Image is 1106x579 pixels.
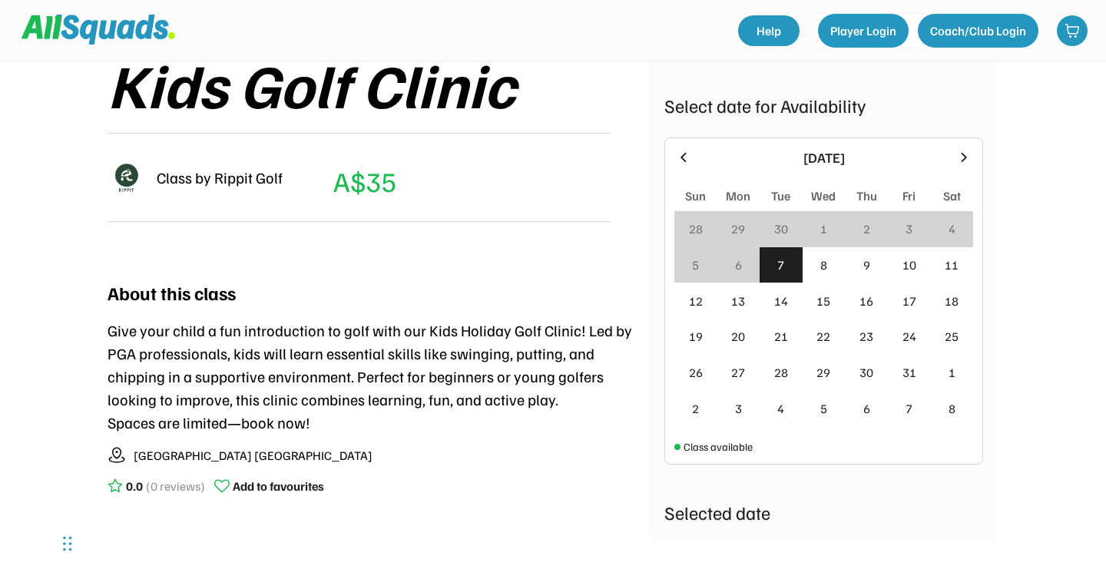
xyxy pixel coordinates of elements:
div: 9 [863,256,870,274]
div: Wed [811,187,836,205]
div: 25 [945,327,959,346]
div: 20 [731,327,745,346]
div: A$35 [333,160,396,202]
div: Mon [726,187,750,205]
div: 8 [820,256,827,274]
div: 16 [859,292,873,310]
div: 29 [731,220,745,238]
div: 19 [689,327,703,346]
div: (0 reviews) [146,477,205,495]
div: Class by Rippit Golf [157,166,283,189]
div: 5 [692,256,699,274]
div: 28 [689,220,703,238]
div: 18 [945,292,959,310]
div: 4 [949,220,955,238]
div: 7 [906,399,912,418]
div: 27 [731,363,745,382]
div: 31 [902,363,916,382]
div: 15 [816,292,830,310]
div: Selected date [664,498,983,526]
div: 26 [689,363,703,382]
div: 10 [902,256,916,274]
div: 23 [859,327,873,346]
div: 29 [816,363,830,382]
div: 2 [863,220,870,238]
div: 3 [735,399,742,418]
div: 14 [774,292,788,310]
div: 30 [774,220,788,238]
div: Fri [902,187,916,205]
div: 3 [906,220,912,238]
div: 22 [816,327,830,346]
div: 0.0 [126,477,143,495]
div: Add to favourites [233,477,324,495]
img: shopping-cart-01%20%281%29.svg [1065,23,1080,38]
a: Help [738,15,800,46]
div: 28 [774,363,788,382]
div: Class available [684,438,753,455]
button: Coach/Club Login [918,14,1038,48]
div: 17 [902,292,916,310]
img: Rippitlogov2_green.png [108,159,144,196]
div: 13 [731,292,745,310]
div: 12 [689,292,703,310]
div: 30 [859,363,873,382]
div: 1 [949,363,955,382]
div: 11 [945,256,959,274]
div: 7 [777,256,784,274]
button: Player Login [818,14,909,48]
div: 5 [820,399,827,418]
div: Thu [856,187,877,205]
div: Give your child a fun introduction to golf with our Kids Holiday Golf Clinic! Led by PGA professi... [108,319,649,434]
img: Squad%20Logo.svg [22,15,175,44]
div: About this class [108,279,236,306]
div: Sat [943,187,961,205]
div: 21 [774,327,788,346]
div: 6 [863,399,870,418]
div: 24 [902,327,916,346]
div: Sun [685,187,706,205]
div: 1 [820,220,827,238]
div: 8 [949,399,955,418]
div: Tue [771,187,790,205]
div: Kids Golf Clinic [108,50,515,117]
div: 6 [735,256,742,274]
div: 4 [777,399,784,418]
div: 2 [692,399,699,418]
div: [DATE] [700,147,947,168]
div: [GEOGRAPHIC_DATA] [GEOGRAPHIC_DATA] [134,446,373,465]
div: Select date for Availability [664,91,983,119]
